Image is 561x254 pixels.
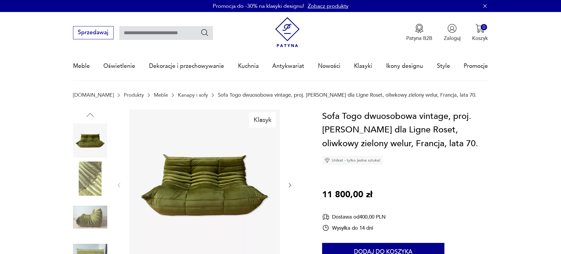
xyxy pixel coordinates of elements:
p: Koszyk [472,35,488,42]
a: Ikona medaluPatyna B2B [406,24,432,42]
p: Promocja do -30% na klasyki designu! [213,2,304,10]
a: Kuchnia [238,52,259,80]
p: Zaloguj [444,35,461,42]
a: Antykwariat [272,52,304,80]
a: [DOMAIN_NAME] [73,92,114,98]
a: Kanapy i sofy [178,92,208,98]
img: Zdjęcie produktu Sofa Togo dwuosobowa vintage, proj. M. Ducaroy dla Ligne Roset, oliwkowy zielony... [73,162,107,196]
button: Sprzedawaj [73,26,114,39]
button: Patyna B2B [406,24,432,42]
button: Szukaj [200,28,209,37]
img: Zdjęcie produktu Sofa Togo dwuosobowa vintage, proj. M. Ducaroy dla Ligne Roset, oliwkowy zielony... [73,123,107,158]
img: Ikonka użytkownika [447,24,457,33]
p: Patyna B2B [406,35,432,42]
a: Nowości [318,52,340,80]
a: Meble [73,52,90,80]
a: Style [437,52,450,80]
img: Ikona dostawy [322,213,329,221]
h1: Sofa Togo dwuosobowa vintage, proj. [PERSON_NAME] dla Ligne Roset, oliwkowy zielony welur, Francj... [322,110,488,151]
a: Sprzedawaj [73,31,114,35]
img: Ikona diamentu [325,158,330,163]
img: Ikona medalu [415,24,424,33]
a: Ikony designu [386,52,423,80]
a: Promocje [464,52,488,80]
a: Zobacz produkty [308,2,349,10]
img: Ikona koszyka [475,24,485,33]
div: 0 [481,24,487,30]
button: 0Koszyk [472,24,488,42]
div: Wysyłka do 14 dni [322,224,386,231]
div: Dostawa od 400,00 PLN [322,213,386,221]
p: Sofa Togo dwuosobowa vintage, proj. [PERSON_NAME] dla Ligne Roset, oliwkowy zielony welur, Francj... [218,92,477,98]
a: Oświetlenie [103,52,135,80]
a: Produkty [124,92,144,98]
button: Zaloguj [444,24,461,42]
a: Meble [154,92,168,98]
div: Klasyk [249,112,276,127]
img: Patyna - sklep z meblami i dekoracjami vintage [272,17,303,47]
div: Unikat - tylko jedna sztuka! [322,156,383,165]
p: 11 800,00 zł [322,188,372,202]
a: Dekoracje i przechowywanie [149,52,224,80]
a: Klasyki [354,52,372,80]
img: Zdjęcie produktu Sofa Togo dwuosobowa vintage, proj. M. Ducaroy dla Ligne Roset, oliwkowy zielony... [73,200,107,234]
